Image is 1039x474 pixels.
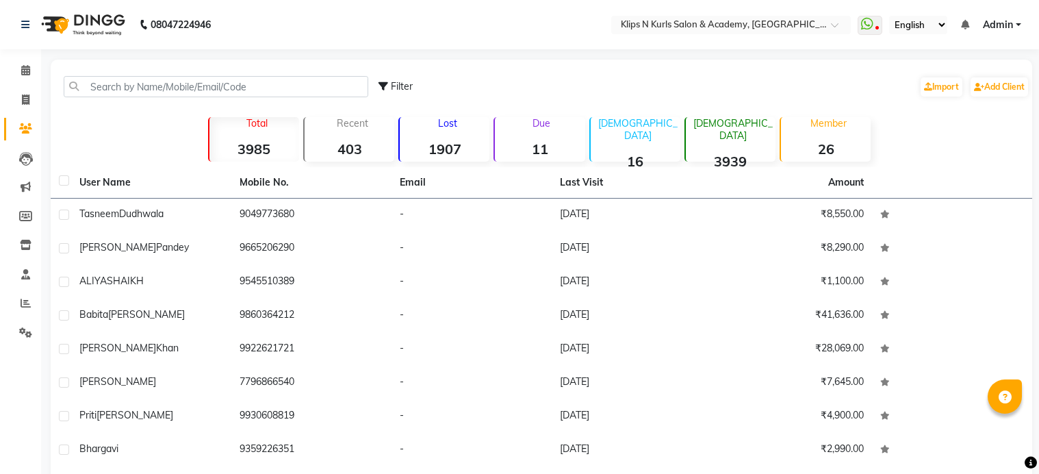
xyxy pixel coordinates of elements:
[231,366,392,400] td: 7796866540
[119,208,164,220] span: Dudhwala
[79,342,156,354] span: [PERSON_NAME]
[392,266,552,299] td: -
[231,167,392,199] th: Mobile No.
[231,333,392,366] td: 9922621721
[79,442,118,455] span: Bhargavi
[305,140,394,158] strong: 403
[712,232,872,266] td: ₹8,290.00
[686,153,775,170] strong: 3939
[712,199,872,232] td: ₹8,550.00
[712,366,872,400] td: ₹7,645.00
[596,117,680,142] p: [DEMOGRAPHIC_DATA]
[781,140,871,158] strong: 26
[392,232,552,266] td: -
[392,366,552,400] td: -
[691,117,775,142] p: [DEMOGRAPHIC_DATA]
[79,409,97,421] span: Priti
[405,117,489,129] p: Lost
[591,153,680,170] strong: 16
[392,299,552,333] td: -
[392,400,552,434] td: -
[79,208,119,220] span: Tasneem
[64,76,368,97] input: Search by Name/Mobile/Email/Code
[156,342,179,354] span: Khan
[786,117,871,129] p: Member
[921,77,962,97] a: Import
[495,140,585,158] strong: 11
[231,434,392,467] td: 9359226351
[79,241,156,253] span: [PERSON_NAME]
[552,434,712,467] td: [DATE]
[712,333,872,366] td: ₹28,069.00
[151,5,211,44] b: 08047224946
[310,117,394,129] p: Recent
[97,409,173,421] span: [PERSON_NAME]
[552,299,712,333] td: [DATE]
[392,199,552,232] td: -
[231,232,392,266] td: 9665206290
[392,434,552,467] td: -
[552,366,712,400] td: [DATE]
[231,266,392,299] td: 9545510389
[231,299,392,333] td: 9860364212
[35,5,129,44] img: logo
[552,167,712,199] th: Last Visit
[552,199,712,232] td: [DATE]
[79,308,108,321] span: Babita
[71,167,231,199] th: User Name
[552,266,712,299] td: [DATE]
[498,117,585,129] p: Due
[156,241,189,253] span: pandey
[215,117,299,129] p: Total
[820,167,872,198] th: Amount
[712,434,872,467] td: ₹2,990.00
[79,375,156,388] span: [PERSON_NAME]
[983,18,1013,32] span: Admin
[392,167,552,199] th: Email
[231,400,392,434] td: 9930608819
[391,80,413,92] span: Filter
[712,266,872,299] td: ₹1,100.00
[552,400,712,434] td: [DATE]
[107,275,144,287] span: SHAIKH
[971,77,1028,97] a: Add Client
[552,333,712,366] td: [DATE]
[231,199,392,232] td: 9049773680
[400,140,489,158] strong: 1907
[552,232,712,266] td: [DATE]
[209,140,299,158] strong: 3985
[79,275,107,287] span: ALIYA
[712,299,872,333] td: ₹41,636.00
[712,400,872,434] td: ₹4,900.00
[108,308,185,321] span: [PERSON_NAME]
[392,333,552,366] td: -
